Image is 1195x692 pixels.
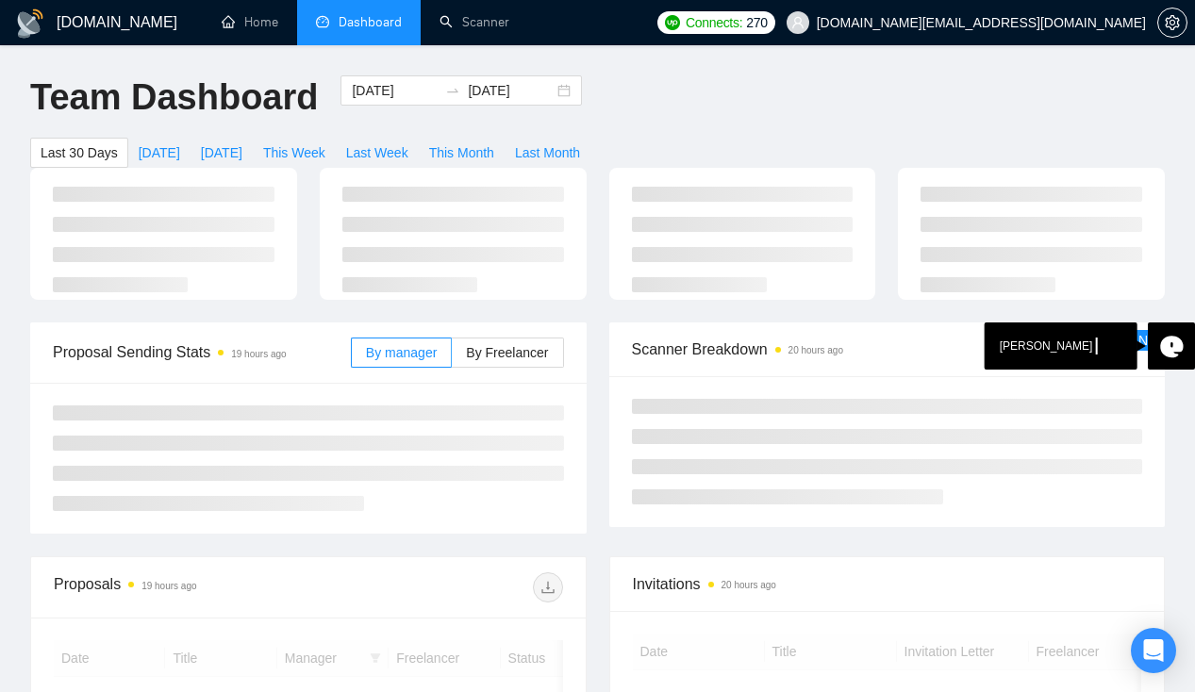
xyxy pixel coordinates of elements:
[515,142,580,163] span: Last Month
[466,345,548,360] span: By Freelancer
[128,138,191,168] button: [DATE]
[665,15,680,30] img: upwork-logo.png
[791,16,805,29] span: user
[632,338,1143,361] span: Scanner Breakdown
[1157,15,1187,30] a: setting
[222,14,278,30] a: homeHome
[141,581,196,591] time: 19 hours ago
[339,14,402,30] span: Dashboard
[1131,628,1176,673] div: Open Intercom Messenger
[201,142,242,163] span: [DATE]
[445,83,460,98] span: swap-right
[263,142,325,163] span: This Week
[30,75,318,120] h1: Team Dashboard
[445,83,460,98] span: to
[191,138,253,168] button: [DATE]
[419,138,505,168] button: This Month
[30,138,128,168] button: Last 30 Days
[15,8,45,39] img: logo
[54,572,308,602] div: Proposals
[505,138,590,168] button: Last Month
[788,345,843,355] time: 20 hours ago
[346,142,408,163] span: Last Week
[139,142,180,163] span: [DATE]
[468,80,554,101] input: End date
[429,142,494,163] span: This Month
[352,80,438,101] input: Start date
[41,142,118,163] span: Last 30 Days
[633,572,1142,596] span: Invitations
[53,340,351,364] span: Proposal Sending Stats
[686,12,742,33] span: Connects:
[231,349,286,359] time: 19 hours ago
[366,345,437,360] span: By manager
[1158,15,1187,30] span: setting
[746,12,767,33] span: 270
[722,580,776,590] time: 20 hours ago
[440,14,509,30] a: searchScanner
[1157,8,1187,38] button: setting
[316,15,329,28] span: dashboard
[1138,333,1165,348] span: New
[253,138,336,168] button: This Week
[336,138,419,168] button: Last Week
